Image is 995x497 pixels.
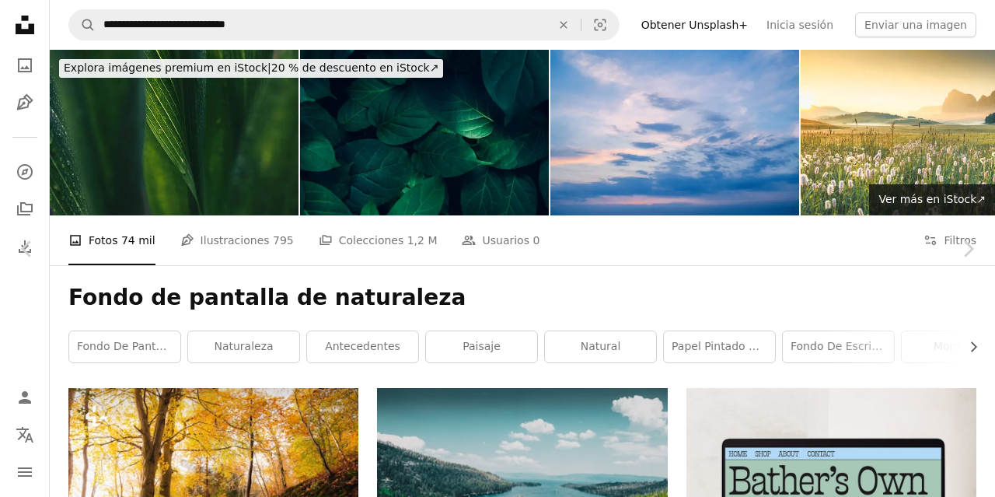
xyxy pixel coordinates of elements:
[50,50,298,215] img: Superficie de la hoja con gotas de agua, macro, DOFLa superficie de la hoja con gotas de agua, ma...
[632,12,757,37] a: Obtener Unsplash+
[664,331,775,362] a: papel pintado de paisaje
[9,50,40,81] a: Fotos
[426,331,537,362] a: paisaje
[188,331,299,362] a: naturaleza
[9,382,40,413] a: Iniciar sesión / Registrarse
[319,215,438,265] a: Colecciones 1,2 M
[855,12,976,37] button: Enviar una imagen
[180,215,294,265] a: Ilustraciones 795
[959,331,976,362] button: desplazar lista a la derecha
[307,331,418,362] a: antecedentes
[869,184,995,215] a: Ver más en iStock↗
[300,50,549,215] img: abstract green leaf texture, nature background.
[546,10,581,40] button: Borrar
[941,174,995,324] a: Siguiente
[68,9,620,40] form: Encuentra imágenes en todo el sitio
[9,87,40,118] a: Ilustraciones
[69,10,96,40] button: Buscar en Unsplash
[273,232,294,249] span: 795
[532,232,539,249] span: 0
[68,478,358,492] a: Un camino en el bosque con muchas hojas en el suelo
[69,331,180,362] a: fondo de pantalla
[50,50,452,87] a: Explora imágenes premium en iStock|20 % de descuento en iStock↗
[64,61,271,74] span: Explora imágenes premium en iStock |
[545,331,656,362] a: natural
[757,12,843,37] a: Inicia sesión
[9,156,40,187] a: Explorar
[462,215,539,265] a: Usuarios 0
[64,61,438,74] span: 20 % de descuento en iStock ↗
[407,232,438,249] span: 1,2 M
[9,419,40,450] button: Idioma
[923,215,976,265] button: Filtros
[783,331,894,362] a: Fondo de escritorio
[878,193,986,205] span: Ver más en iStock ↗
[68,284,976,312] h1: Fondo de pantalla de naturaleza
[581,10,619,40] button: Búsqueda visual
[550,50,799,215] img: Nubes en el cielo al atardecer
[9,457,40,488] button: Menú
[377,478,667,492] a: árboles de hojas verdes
